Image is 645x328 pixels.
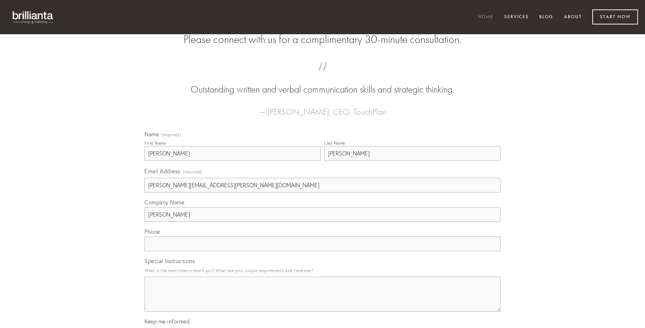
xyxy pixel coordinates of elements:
[144,318,190,325] span: Keep me informed
[144,131,159,138] span: Name
[144,228,160,235] span: Phone
[156,69,489,83] span: “
[559,12,586,23] a: About
[156,96,489,119] figcaption: — [PERSON_NAME], CEO, TouchPlan
[474,12,498,23] a: Home
[144,140,166,146] div: First Name
[144,168,180,175] span: Email Address
[156,69,489,96] blockquote: Outstanding written and verbal communication skills and strategic thinking.
[7,7,59,27] img: brillianta - research, strategy, marketing
[144,257,195,264] span: Special Instructions
[161,133,181,137] span: (required)
[144,266,501,275] p: What is the best time to reach you? What are your unique requirements and timelines?
[183,167,202,176] span: (required)
[324,140,345,146] div: Last Name
[144,199,184,206] span: Company Name
[500,12,533,23] a: Services
[592,9,638,24] a: Start Now
[144,33,501,46] h2: Please connect with us for a complimentary 30-minute consultation.
[535,12,558,23] a: Blog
